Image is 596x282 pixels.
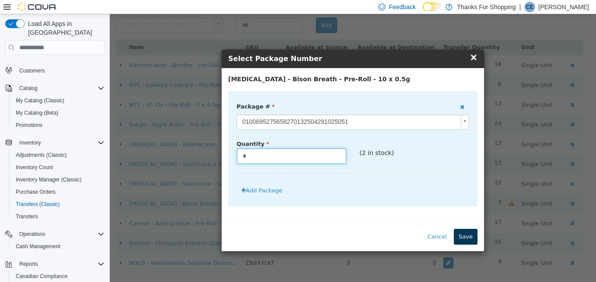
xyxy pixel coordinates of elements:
button: Catalog [2,82,108,94]
a: Purchase Orders [12,187,59,197]
button: Customers [2,64,108,76]
button: Add Package [127,169,177,184]
span: Canadian Compliance [16,273,68,280]
button: My Catalog (Classic) [9,94,108,107]
button: Transfers [9,210,108,223]
a: Adjustments (Classic) [12,150,70,160]
a: My Catalog (Beta) [12,108,62,118]
button: Inventory Count [9,161,108,174]
span: Load All Apps in [GEOGRAPHIC_DATA] [25,19,104,37]
span: Inventory Manager (Classic) [12,174,104,185]
span: My Catalog (Classic) [12,95,104,106]
span: Inventory [19,139,41,146]
span: 0100695275658270132504291025051 [127,101,348,115]
span: Promotions [16,122,43,129]
a: Transfers [12,211,41,222]
span: Transfers [12,211,104,222]
button: Inventory [2,137,108,149]
span: Canadian Compliance [12,271,104,282]
button: My Catalog (Beta) [9,107,108,119]
label: [MEDICAL_DATA] - Bison Breath - Pre-Roll - 10 x 0.5g [118,61,300,70]
span: × [360,38,368,48]
span: Catalog [19,85,37,92]
button: Cancel [313,215,342,231]
img: Cova [18,3,57,11]
span: Reports [19,260,38,268]
span: CE [526,2,534,12]
span: Transfers (Classic) [12,199,104,210]
a: Canadian Compliance [12,271,71,282]
span: Inventory Manager (Classic) [16,176,82,183]
span: Package # [127,89,165,96]
span: Transfers [16,213,38,220]
span: Transfers (Classic) [16,201,60,208]
span: Operations [19,231,45,238]
button: Catalog [16,83,41,94]
a: Cash Management [12,241,64,252]
p: Thanks For Shopping [457,2,516,12]
span: Adjustments (Classic) [16,152,67,159]
span: Catalog [16,83,104,94]
input: Dark Mode [423,2,441,11]
button: Adjustments (Classic) [9,149,108,161]
span: Cash Management [12,241,104,252]
span: Operations [16,229,104,239]
span: Purchase Orders [12,187,104,197]
span: Cash Management [16,243,60,250]
button: Promotions [9,119,108,131]
a: Promotions [12,120,46,130]
span: My Catalog (Beta) [12,108,104,118]
span: My Catalog (Classic) [16,97,65,104]
button: Transfers (Classic) [9,198,108,210]
span: Quantity [127,127,159,133]
span: Feedback [389,3,416,11]
span: Customers [19,67,45,74]
span: Inventory Count [16,164,53,171]
a: Transfers (Classic) [12,199,63,210]
div: Cliff Evans [524,2,535,12]
button: Reports [16,259,41,269]
button: Purchase Orders [9,186,108,198]
span: Adjustments (Classic) [12,150,104,160]
a: Customers [16,65,48,76]
span: Reports [16,259,104,269]
a: Inventory Count [12,162,57,173]
button: Inventory Manager (Classic) [9,174,108,186]
span: Inventory [16,137,104,148]
button: Inventory [16,137,44,148]
p: (2 in stock) [250,134,359,144]
p: | [519,2,521,12]
a: Inventory Manager (Classic) [12,174,85,185]
button: Reports [2,258,108,270]
span: My Catalog (Beta) [16,109,58,116]
span: Inventory Count [12,162,104,173]
span: Promotions [12,120,104,130]
button: Operations [2,228,108,240]
a: My Catalog (Classic) [12,95,68,106]
button: Save [344,215,368,231]
span: Customers [16,65,104,76]
button: Operations [16,229,49,239]
span: Purchase Orders [16,188,56,195]
button: Cash Management [9,240,108,253]
p: [PERSON_NAME] [539,2,589,12]
h4: Select Package Number [118,40,368,50]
